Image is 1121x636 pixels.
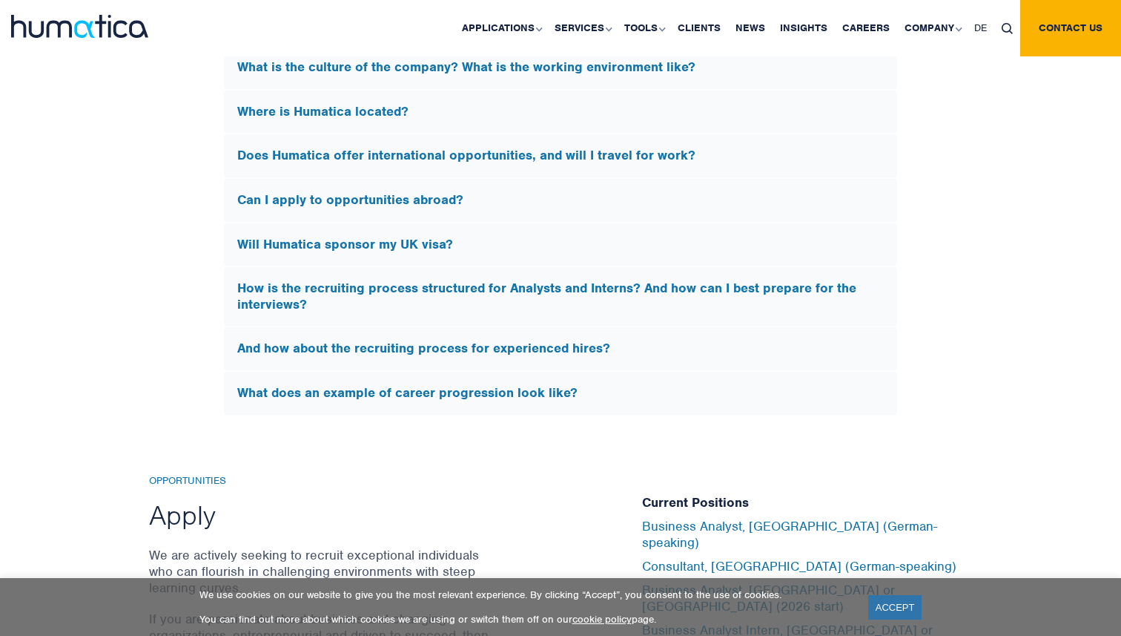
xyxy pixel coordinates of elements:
[868,595,922,620] a: ACCEPT
[237,192,884,209] h5: Can I apply to opportunities abroad?
[149,498,494,532] h2: Apply
[1002,23,1013,34] img: search_icon
[149,475,494,488] h6: Opportunities
[974,22,987,34] span: DE
[237,104,884,120] h5: Where is Humatica located?
[237,237,884,253] h5: Will Humatica sponsor my UK visa?
[149,547,494,596] p: We are actively seeking to recruit exceptional individuals who can flourish in challenging enviro...
[11,15,148,38] img: logo
[237,341,884,357] h5: And how about the recruiting process for experienced hires?
[642,495,972,511] h5: Current Positions
[572,613,632,626] a: cookie policy
[237,385,884,401] h5: What does an example of career progression look like?
[642,558,956,574] a: Consultant, [GEOGRAPHIC_DATA] (German-speaking)
[199,589,850,601] p: We use cookies on our website to give you the most relevant experience. By clicking “Accept”, you...
[237,59,884,76] h5: What is the culture of the company? What is the working environment like?
[237,148,884,164] h5: Does Humatica offer international opportunities, and will I travel for work?
[199,613,850,626] p: You can find out more about which cookies we are using or switch them off on our page.
[237,281,884,312] h5: How is the recruiting process structured for Analysts and Interns? And how can I best prepare for...
[642,518,937,551] a: Business Analyst, [GEOGRAPHIC_DATA] (German-speaking)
